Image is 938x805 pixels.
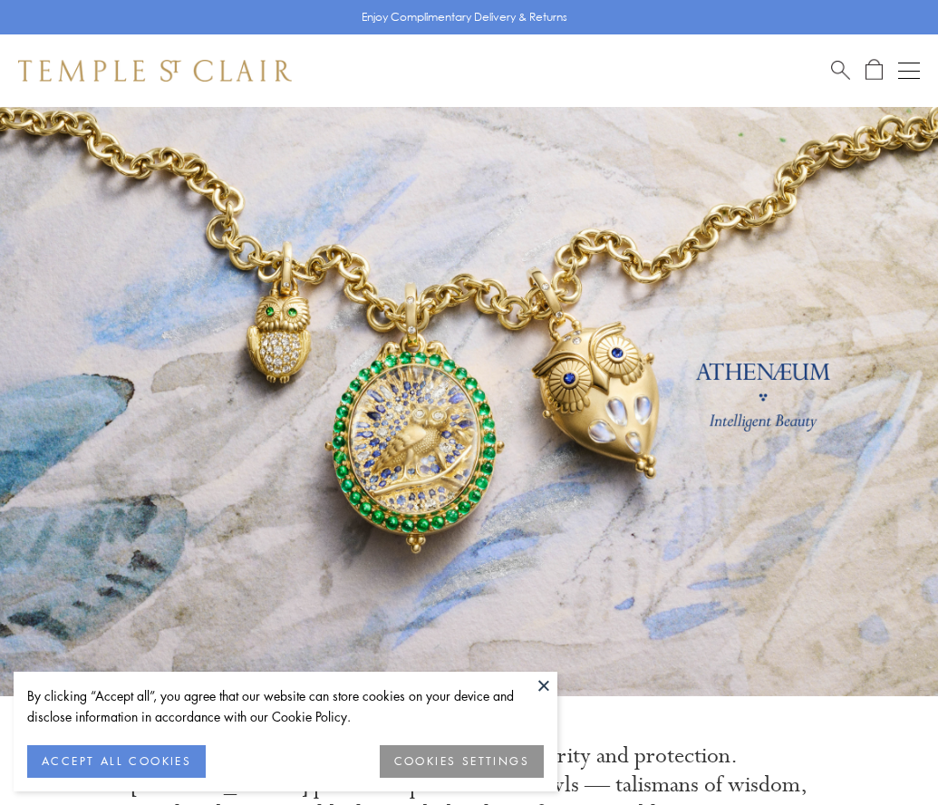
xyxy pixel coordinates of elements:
[380,745,544,778] button: COOKIES SETTINGS
[27,685,544,727] div: By clicking “Accept all”, you agree that our website can store cookies on your device and disclos...
[865,59,883,82] a: Open Shopping Bag
[898,60,920,82] button: Open navigation
[18,60,292,82] img: Temple St. Clair
[362,8,567,26] p: Enjoy Complimentary Delivery & Returns
[831,59,850,82] a: Search
[27,745,206,778] button: ACCEPT ALL COOKIES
